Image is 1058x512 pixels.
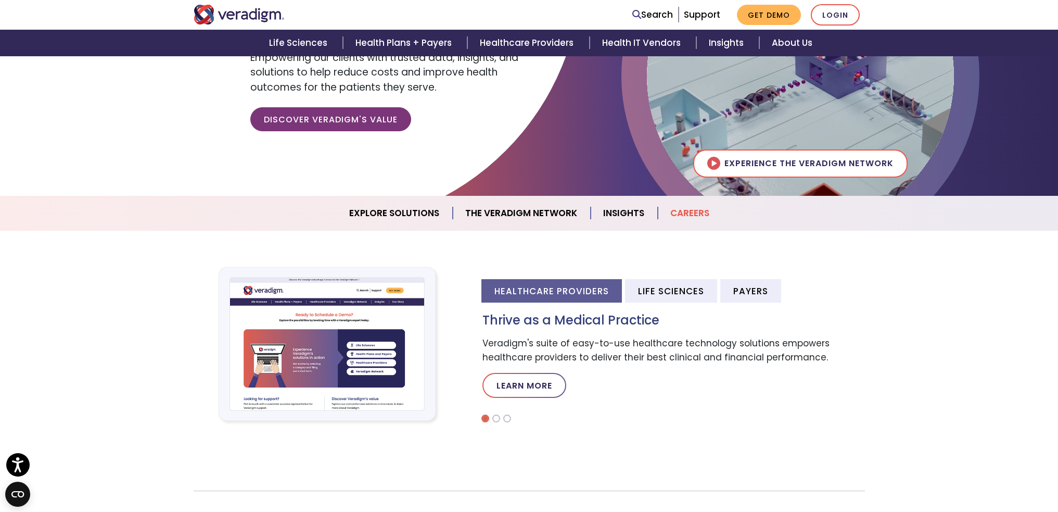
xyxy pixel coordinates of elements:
li: Payers [720,279,781,303]
a: Insights [696,30,759,56]
p: Veradigm's suite of easy-to-use healthcare technology solutions empowers healthcare providers to ... [482,336,865,365]
a: Login [811,4,860,26]
button: Open CMP widget [5,482,30,507]
a: Support [684,8,720,21]
a: Explore Solutions [337,200,453,227]
a: Life Sciences [257,30,343,56]
a: Insights [591,200,658,227]
a: Learn More [482,373,566,398]
a: Search [632,8,673,22]
a: Discover Veradigm's Value [250,107,411,131]
a: Health Plans + Payers [343,30,467,56]
a: Healthcare Providers [467,30,589,56]
li: Life Sciences [625,279,717,303]
li: Healthcare Providers [481,279,622,303]
a: Get Demo [737,5,801,25]
iframe: Drift Chat Widget [858,437,1046,499]
a: Careers [658,200,722,227]
a: About Us [759,30,825,56]
a: The Veradigm Network [453,200,591,227]
a: Health IT Vendors [590,30,696,56]
span: Empowering our clients with trusted data, insights, and solutions to help reduce costs and improv... [250,51,518,94]
h3: Thrive as a Medical Practice [482,313,865,328]
img: Veradigm logo [194,5,285,24]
